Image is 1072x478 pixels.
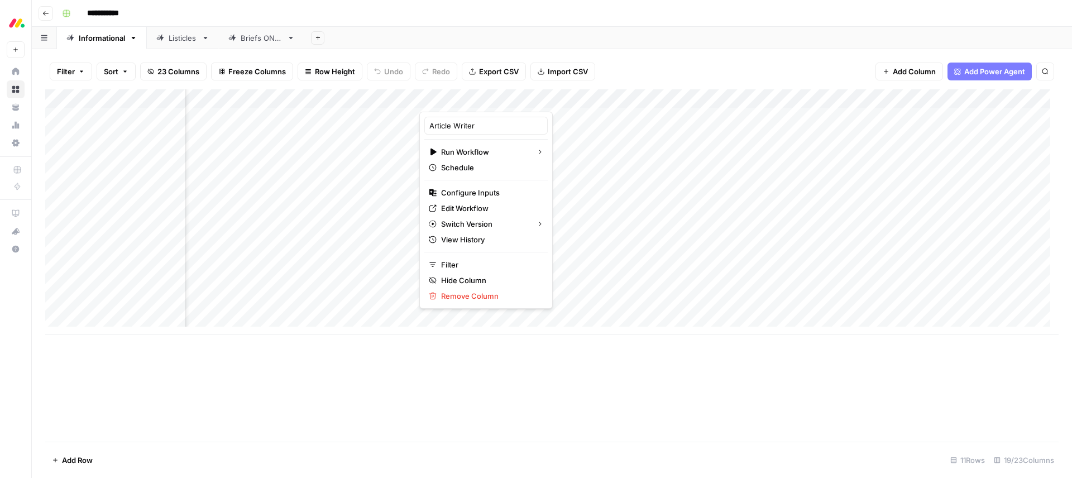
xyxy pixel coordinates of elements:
a: Browse [7,80,25,98]
button: 23 Columns [140,63,207,80]
a: AirOps Academy [7,204,25,222]
button: Export CSV [462,63,526,80]
button: Row Height [298,63,362,80]
a: Settings [7,134,25,152]
button: Add Row [45,451,99,469]
span: Filter [441,259,539,270]
button: What's new? [7,222,25,240]
span: Configure Inputs [441,187,539,198]
button: Redo [415,63,457,80]
span: Schedule [441,162,539,173]
span: Row Height [315,66,355,77]
a: Home [7,63,25,80]
button: Add Power Agent [947,63,1032,80]
span: Add Row [62,455,93,466]
span: Add Power Agent [964,66,1025,77]
div: Informational [79,32,125,44]
a: Your Data [7,98,25,116]
span: Export CSV [479,66,519,77]
a: Informational [57,27,147,49]
div: What's new? [7,223,24,240]
span: Import CSV [548,66,588,77]
div: 11 Rows [946,451,989,469]
span: Add Column [893,66,936,77]
span: Edit Workflow [441,203,539,214]
span: Redo [432,66,450,77]
div: Briefs ONLY [241,32,283,44]
span: Switch Version [441,218,528,230]
span: Undo [384,66,403,77]
button: Filter [50,63,92,80]
button: Workspace: Monday.com [7,9,25,37]
button: Sort [97,63,136,80]
span: 23 Columns [157,66,199,77]
button: Add Column [875,63,943,80]
button: Undo [367,63,410,80]
span: Hide Column [441,275,539,286]
span: Sort [104,66,118,77]
a: Usage [7,116,25,134]
img: Monday.com Logo [7,13,27,33]
button: Help + Support [7,240,25,258]
div: Listicles [169,32,197,44]
span: Filter [57,66,75,77]
a: Briefs ONLY [219,27,304,49]
span: View History [441,234,539,245]
span: Run Workflow [441,146,528,157]
span: Freeze Columns [228,66,286,77]
span: Remove Column [441,290,539,302]
a: Listicles [147,27,219,49]
div: 19/23 Columns [989,451,1059,469]
button: Import CSV [530,63,595,80]
button: Freeze Columns [211,63,293,80]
